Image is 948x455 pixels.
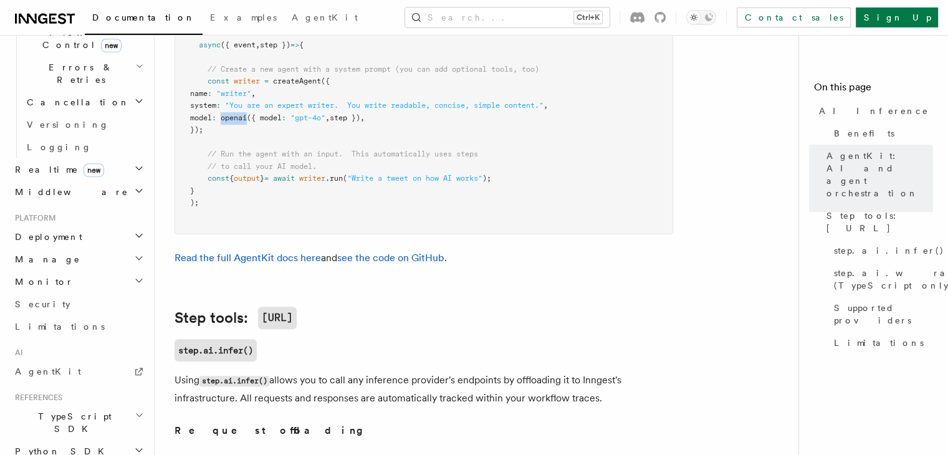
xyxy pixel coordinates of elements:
a: Examples [203,4,284,34]
button: Flow Controlnew [22,21,146,56]
span: model [190,113,212,122]
p: Using allows you to call any inference provider's endpoints by offloading it to Inngest's infrast... [175,371,673,407]
a: step.ai.wrap() (TypeScript only) [829,262,933,297]
span: Security [15,299,70,309]
span: Manage [10,253,80,266]
span: Step tools: [URL] [826,209,933,234]
a: Benefits [829,122,933,145]
span: , [543,101,548,110]
span: "You are an expert writer. You write readable, concise, simple content." [225,101,543,110]
span: new [101,39,122,52]
span: "gpt-4o" [290,113,325,122]
a: Step tools: [URL] [821,204,933,239]
span: Monitor [10,275,74,288]
code: [URL] [258,307,297,329]
span: Examples [210,12,277,22]
span: ({ model [247,113,282,122]
span: Limitations [15,322,105,332]
span: , [256,41,260,49]
span: "Write a tweet on how AI works" [347,174,482,183]
span: Documentation [92,12,195,22]
span: ); [190,198,199,207]
a: AgentKit: AI and agent orchestration [821,145,933,204]
span: async [199,41,221,49]
span: openai [221,113,247,122]
span: { [229,174,234,183]
span: // Run the agent with an input. This automatically uses steps [208,150,478,158]
span: References [10,393,62,403]
a: AgentKit [10,360,146,383]
button: Toggle dark mode [686,10,716,25]
span: // to call your AI model. [208,162,317,171]
span: } [260,174,264,183]
span: Middleware [10,186,128,198]
button: Search...Ctrl+K [405,7,610,27]
span: await [273,174,295,183]
span: createAgent [273,77,321,85]
span: Supported providers [834,302,933,327]
span: Flow Control [22,26,137,51]
span: Deployment [10,231,82,243]
span: => [290,41,299,49]
a: AgentKit [284,4,365,34]
span: const [208,77,229,85]
span: } [190,186,194,195]
span: = [264,174,269,183]
span: Errors & Retries [22,61,135,86]
a: Sign Up [856,7,938,27]
span: step.ai.infer() [834,244,944,257]
span: }); [190,125,203,134]
button: Deployment [10,226,146,248]
button: Middleware [10,181,146,203]
span: Benefits [834,127,894,140]
a: Limitations [829,332,933,354]
span: .run [325,174,343,183]
span: const [208,174,229,183]
p: and . [175,249,673,267]
a: Documentation [85,4,203,35]
h4: On this page [814,80,933,100]
span: TypeScript SDK [10,410,135,435]
span: AgentKit: AI and agent orchestration [826,150,933,199]
button: Cancellation [22,91,146,113]
span: AgentKit [15,366,81,376]
a: Security [10,293,146,315]
span: "writer" [216,89,251,98]
a: step.ai.infer() [175,339,257,362]
span: : [208,89,212,98]
span: Logging [27,142,92,152]
span: : [282,113,286,122]
span: , [360,113,365,122]
span: Versioning [27,120,109,130]
span: // Create a new agent with a system prompt (you can add optional tools, too) [208,65,539,74]
span: step }) [330,113,360,122]
span: : [216,101,221,110]
span: new [84,163,104,177]
span: AI [10,348,23,358]
span: Realtime [10,163,104,176]
code: step.ai.infer() [199,376,269,386]
span: , [251,89,256,98]
a: step.ai.infer() [829,239,933,262]
span: Platform [10,213,56,223]
span: output [234,174,260,183]
a: Supported providers [829,297,933,332]
span: : [212,113,216,122]
span: Limitations [834,337,924,349]
a: Limitations [10,315,146,338]
span: system [190,101,216,110]
span: , [325,113,330,122]
a: AI Inference [814,100,933,122]
span: { [299,41,304,49]
a: Logging [22,136,146,158]
a: Read the full AgentKit docs here [175,252,321,264]
button: TypeScript SDK [10,405,146,440]
span: ); [482,174,491,183]
button: Manage [10,248,146,271]
button: Realtimenew [10,158,146,181]
kbd: Ctrl+K [574,11,602,24]
span: AI Inference [819,105,929,117]
button: Monitor [10,271,146,293]
a: Step tools:[URL] [175,307,297,329]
